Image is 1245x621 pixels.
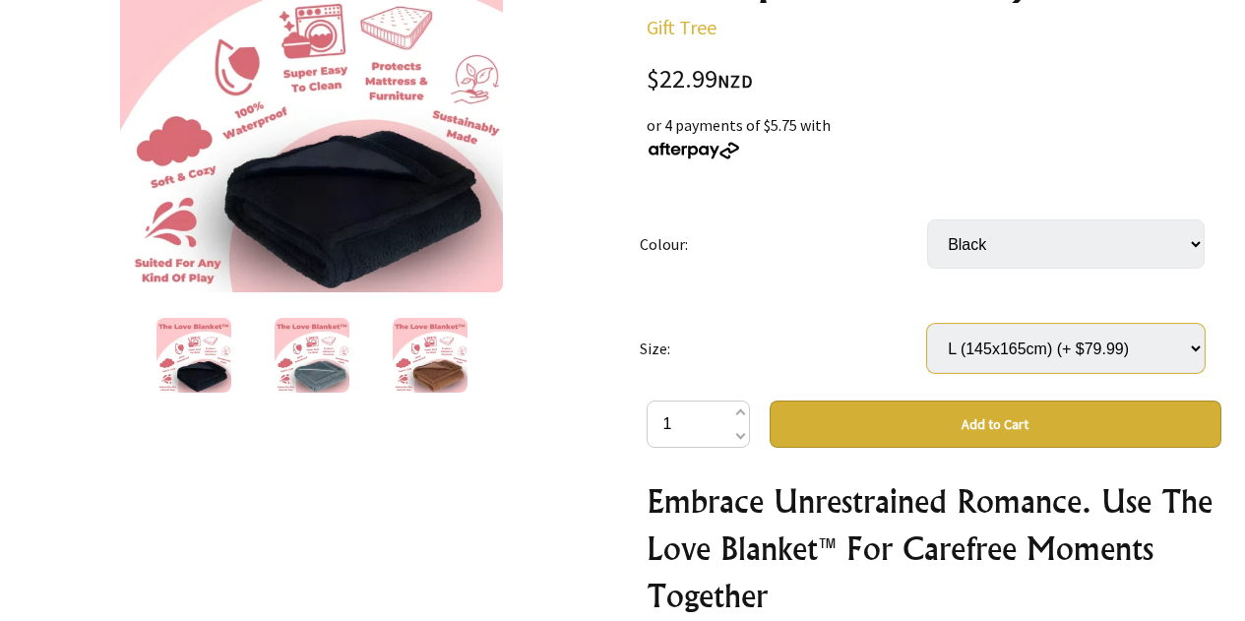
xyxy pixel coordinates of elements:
[647,477,1221,619] h2: Embrace Unrestrained Romance. Use The Love Blanket™ For Carefree Moments Together
[717,70,753,93] span: NZD
[647,15,716,39] a: Gift Tree
[640,296,927,401] td: Size:
[640,192,927,296] td: Colour:
[647,142,741,159] img: Afterpay
[770,401,1221,448] button: Add to Cart
[393,318,467,393] img: The Love Blanket™ - Waterproof Intimacy Blanket
[275,318,349,393] img: The Love Blanket™ - Waterproof Intimacy Blanket
[647,67,1221,93] div: $22.99
[156,318,231,393] img: The Love Blanket™ - Waterproof Intimacy Blanket
[647,113,1221,160] div: or 4 payments of $5.75 with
